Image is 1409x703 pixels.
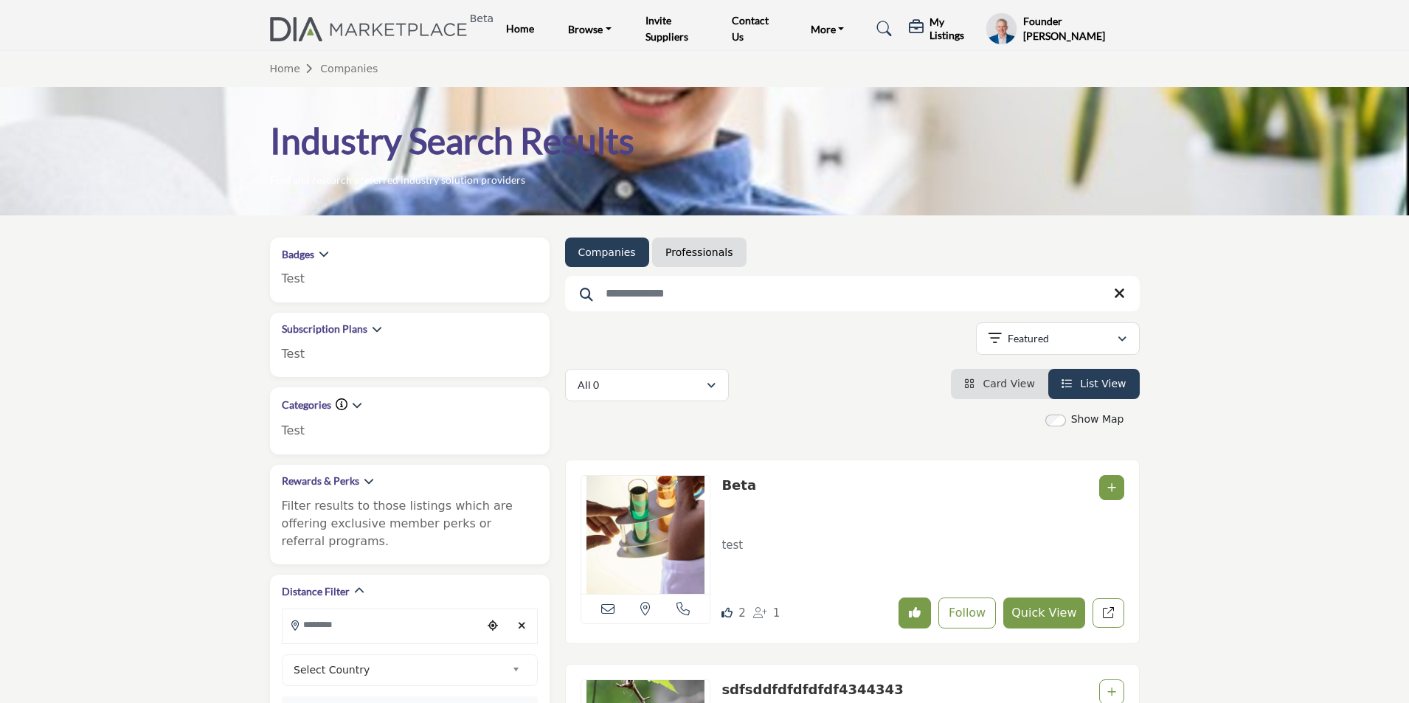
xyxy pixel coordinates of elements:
div: Choose your current location [482,610,504,642]
p: Filter results to those listings which are offering exclusive member perks or referral programs. [282,497,538,550]
a: Information about Categories [336,398,347,412]
p: Test [282,270,538,288]
a: Contact Us [732,14,769,43]
button: Featured [976,322,1140,355]
a: Beta [270,17,476,41]
a: Redirect to listing [1093,598,1124,628]
a: Home [270,63,321,75]
label: Show Map [1071,412,1124,427]
a: test [721,528,1124,586]
li: List View [1048,369,1140,399]
p: Find and research preferred industry solution providers [270,173,525,187]
h2: Subscription Plans [282,322,367,336]
span: Select Country [294,661,506,679]
span: Card View [983,378,1034,389]
h2: Distance Filter [282,584,350,599]
p: Test [282,422,538,440]
a: Add To List [1107,686,1116,698]
div: My Listings [909,15,978,42]
span: 2 [738,606,746,620]
button: Quick View [1003,598,1084,628]
div: Clear search location [511,610,533,642]
img: Beta [581,476,710,594]
p: test [721,537,1124,586]
h6: Beta [470,13,494,25]
input: Search Keyword [565,276,1140,311]
a: View Card [964,378,1035,389]
a: sdfsddfdfdfdfdf4344343 [721,682,903,697]
li: Card View [951,369,1048,399]
input: Search Location [283,610,482,639]
a: Companies [320,63,378,75]
a: Browse [558,18,622,39]
a: Home [506,22,534,35]
a: View List [1062,378,1126,389]
h2: Badges [282,247,314,262]
a: More [800,18,855,39]
button: All 0 [565,369,729,401]
i: Likes [721,607,733,618]
h5: My Listings [929,15,978,42]
a: Add To List [1107,482,1116,494]
a: Companies [578,245,636,260]
div: Click to view information [336,396,347,414]
h5: Founder [PERSON_NAME] [1023,14,1140,43]
button: Show hide supplier dropdown [986,13,1017,45]
p: Beta [721,475,756,524]
div: Followers [753,605,780,622]
h2: Categories [282,398,331,412]
p: All 0 [578,378,599,392]
h1: Industry Search Results [270,118,634,164]
img: Site Logo [270,17,476,41]
a: Professionals [665,245,733,260]
button: Follow [938,598,996,628]
p: Featured [1008,331,1049,346]
a: Beta [721,477,756,493]
p: Test [282,345,538,363]
h2: Rewards & Perks [282,474,359,488]
a: Search [862,17,901,41]
span: List View [1080,378,1126,389]
span: 1 [773,606,780,620]
a: Invite Suppliers [645,14,688,43]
